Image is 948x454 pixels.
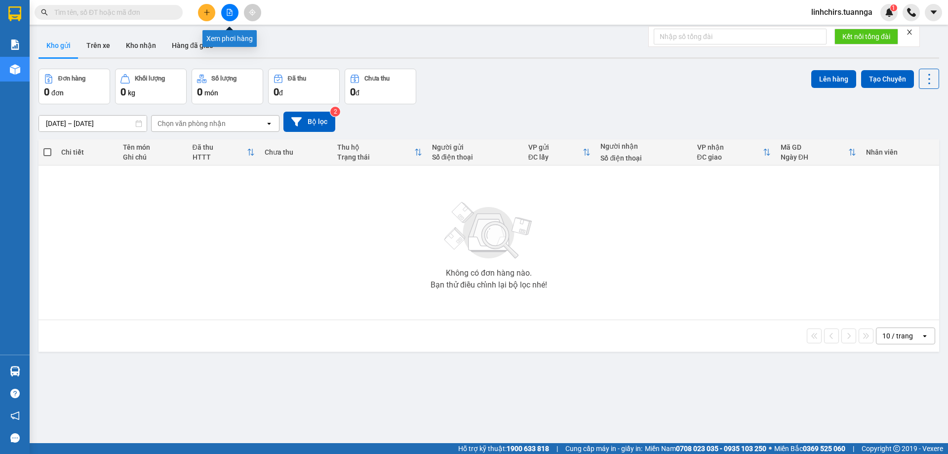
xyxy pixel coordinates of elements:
[565,443,642,454] span: Cung cấp máy in - giấy in:
[600,142,687,150] div: Người nhận
[58,75,85,82] div: Đơn hàng
[439,196,538,265] img: svg+xml;base64,PHN2ZyBjbGFzcz0ibGlzdC1wbHVnX19zdmciIHhtbG5zPSJodHRwOi8vd3d3LnczLm9yZy8yMDAwL3N2Zy...
[120,86,126,98] span: 0
[193,143,247,151] div: Đã thu
[692,139,776,165] th: Toggle SortBy
[882,331,913,341] div: 10 / trang
[654,29,827,44] input: Nhập số tổng đài
[211,75,237,82] div: Số lượng
[803,6,880,18] span: linhchirs.tuannga
[890,4,897,11] sup: 1
[842,31,890,42] span: Kết nối tổng đài
[769,447,772,451] span: ⚪️
[44,86,49,98] span: 0
[907,8,916,17] img: phone-icon
[51,89,64,97] span: đơn
[279,89,283,97] span: đ
[364,75,390,82] div: Chưa thu
[556,443,558,454] span: |
[244,4,261,21] button: aim
[249,9,256,16] span: aim
[523,139,596,165] th: Toggle SortBy
[10,64,20,75] img: warehouse-icon
[337,143,414,151] div: Thu hộ
[158,119,226,128] div: Chọn văn phòng nhận
[226,9,233,16] span: file-add
[204,89,218,97] span: món
[54,7,171,18] input: Tìm tên, số ĐT hoặc mã đơn
[446,269,532,277] div: Không có đơn hàng nào.
[288,75,306,82] div: Đã thu
[123,143,183,151] div: Tên món
[853,443,854,454] span: |
[193,153,247,161] div: HTTT
[268,69,340,104] button: Đã thu0đ
[39,69,110,104] button: Đơn hàng0đơn
[198,4,215,21] button: plus
[781,153,848,161] div: Ngày ĐH
[10,433,20,443] span: message
[528,143,583,151] div: VP gửi
[866,148,934,156] div: Nhân viên
[192,69,263,104] button: Số lượng0món
[893,445,900,452] span: copyright
[892,4,895,11] span: 1
[697,153,763,161] div: ĐC giao
[355,89,359,97] span: đ
[906,29,913,36] span: close
[164,34,221,57] button: Hàng đã giao
[332,139,427,165] th: Toggle SortBy
[925,4,942,21] button: caret-down
[507,445,549,453] strong: 1900 633 818
[337,153,414,161] div: Trạng thái
[811,70,856,88] button: Lên hàng
[781,143,848,151] div: Mã GD
[128,89,135,97] span: kg
[79,34,118,57] button: Trên xe
[432,153,518,161] div: Số điện thoại
[432,143,518,151] div: Người gửi
[774,443,845,454] span: Miền Bắc
[135,75,165,82] div: Khối lượng
[197,86,202,98] span: 0
[676,445,766,453] strong: 0708 023 035 - 0935 103 250
[115,69,187,104] button: Khối lượng0kg
[8,6,21,21] img: logo-vxr
[123,153,183,161] div: Ghi chú
[645,443,766,454] span: Miền Nam
[188,139,260,165] th: Toggle SortBy
[458,443,549,454] span: Hỗ trợ kỹ thuật:
[350,86,355,98] span: 0
[203,9,210,16] span: plus
[118,34,164,57] button: Kho nhận
[265,120,273,127] svg: open
[330,107,340,117] sup: 2
[861,70,914,88] button: Tạo Chuyến
[274,86,279,98] span: 0
[39,116,147,131] input: Select a date range.
[697,143,763,151] div: VP nhận
[39,34,79,57] button: Kho gửi
[345,69,416,104] button: Chưa thu0đ
[885,8,894,17] img: icon-new-feature
[265,148,327,156] div: Chưa thu
[10,366,20,376] img: warehouse-icon
[600,154,687,162] div: Số điện thoại
[10,40,20,50] img: solution-icon
[10,411,20,420] span: notification
[921,332,929,340] svg: open
[803,445,845,453] strong: 0369 525 060
[10,389,20,398] span: question-circle
[528,153,583,161] div: ĐC lấy
[776,139,861,165] th: Toggle SortBy
[221,4,238,21] button: file-add
[834,29,898,44] button: Kết nối tổng đài
[61,148,113,156] div: Chi tiết
[41,9,48,16] span: search
[283,112,335,132] button: Bộ lọc
[929,8,938,17] span: caret-down
[431,281,547,289] div: Bạn thử điều chỉnh lại bộ lọc nhé!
